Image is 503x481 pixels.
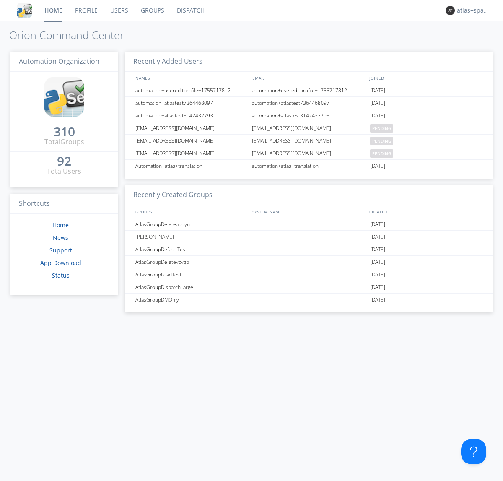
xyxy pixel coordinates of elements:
div: [EMAIL_ADDRESS][DOMAIN_NAME] [250,147,368,159]
span: [DATE] [370,268,385,281]
div: [EMAIL_ADDRESS][DOMAIN_NAME] [250,135,368,147]
span: pending [370,124,393,133]
div: AtlasGroupDeletevcvgb [133,256,249,268]
a: [PERSON_NAME][DATE] [125,231,493,243]
div: automation+atlastest3142432793 [250,109,368,122]
div: CREATED [367,205,485,218]
div: [EMAIL_ADDRESS][DOMAIN_NAME] [250,122,368,134]
div: automation+atlas+translation [250,160,368,172]
div: automation+atlastest7364468097 [250,97,368,109]
span: pending [370,149,393,158]
span: [DATE] [370,109,385,122]
div: atlas+spanish0001 [457,6,488,15]
div: [EMAIL_ADDRESS][DOMAIN_NAME] [133,135,249,147]
div: 92 [57,157,71,165]
iframe: Toggle Customer Support [461,439,486,464]
a: 92 [57,157,71,166]
h3: Recently Added Users [125,52,493,72]
div: automation+usereditprofile+1755717812 [250,84,368,96]
div: AtlasGroupDeleteaduyn [133,218,249,230]
span: [DATE] [370,97,385,109]
img: cddb5a64eb264b2086981ab96f4c1ba7 [17,3,32,18]
span: [DATE] [370,256,385,268]
div: AtlasGroupDispatchLarge [133,281,249,293]
div: AtlasGroupLoadTest [133,268,249,281]
div: NAMES [133,72,248,84]
a: automation+atlastest3142432793automation+atlastest3142432793[DATE] [125,109,493,122]
span: [DATE] [370,218,385,231]
a: Status [52,271,70,279]
div: Automation+atlas+translation [133,160,249,172]
a: AtlasGroupDispatchLarge[DATE] [125,281,493,294]
a: automation+usereditprofile+1755717812automation+usereditprofile+1755717812[DATE] [125,84,493,97]
div: GROUPS [133,205,248,218]
span: [DATE] [370,231,385,243]
div: AtlasGroupDMOnly [133,294,249,306]
div: 310 [54,127,75,136]
span: [DATE] [370,243,385,256]
a: Automation+atlas+translationautomation+atlas+translation[DATE] [125,160,493,172]
img: cddb5a64eb264b2086981ab96f4c1ba7 [44,77,84,117]
a: Home [52,221,69,229]
span: Automation Organization [19,57,99,66]
div: [EMAIL_ADDRESS][DOMAIN_NAME] [133,147,249,159]
a: Support [49,246,72,254]
div: SYSTEM_NAME [250,205,367,218]
span: [DATE] [370,281,385,294]
img: 373638.png [446,6,455,15]
div: Total Groups [44,137,84,147]
div: automation+atlastest3142432793 [133,109,249,122]
div: JOINED [367,72,485,84]
span: [DATE] [370,160,385,172]
div: automation+atlastest7364468097 [133,97,249,109]
div: [PERSON_NAME] [133,231,249,243]
a: AtlasGroupDefaultTest[DATE] [125,243,493,256]
div: EMAIL [250,72,367,84]
h3: Shortcuts [10,194,118,214]
a: AtlasGroupDeleteaduyn[DATE] [125,218,493,231]
a: [EMAIL_ADDRESS][DOMAIN_NAME][EMAIL_ADDRESS][DOMAIN_NAME]pending [125,122,493,135]
a: [EMAIL_ADDRESS][DOMAIN_NAME][EMAIL_ADDRESS][DOMAIN_NAME]pending [125,135,493,147]
span: [DATE] [370,294,385,306]
span: pending [370,137,393,145]
a: 310 [54,127,75,137]
span: [DATE] [370,84,385,97]
div: automation+usereditprofile+1755717812 [133,84,249,96]
div: AtlasGroupDefaultTest [133,243,249,255]
a: [EMAIL_ADDRESS][DOMAIN_NAME][EMAIL_ADDRESS][DOMAIN_NAME]pending [125,147,493,160]
a: automation+atlastest7364468097automation+atlastest7364468097[DATE] [125,97,493,109]
a: AtlasGroupLoadTest[DATE] [125,268,493,281]
a: News [53,234,68,242]
a: AtlasGroupDeletevcvgb[DATE] [125,256,493,268]
h3: Recently Created Groups [125,185,493,205]
div: [EMAIL_ADDRESS][DOMAIN_NAME] [133,122,249,134]
div: Total Users [47,166,81,176]
a: App Download [40,259,81,267]
a: AtlasGroupDMOnly[DATE] [125,294,493,306]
